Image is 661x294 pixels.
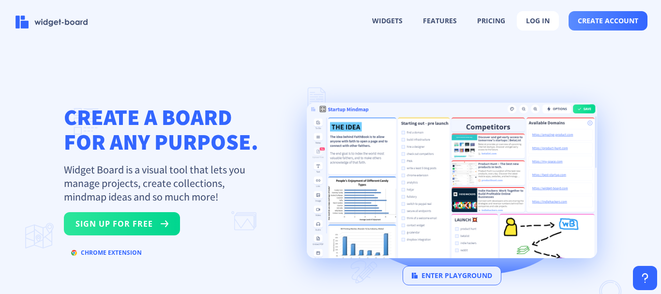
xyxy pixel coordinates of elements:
[468,12,514,30] button: pricing
[517,11,559,31] button: log in
[64,163,257,203] p: Widget Board is a visual tool that lets you manage projects, create collections, mindmap ideas an...
[403,266,501,285] button: enter playground
[15,15,88,29] img: logo-name.svg
[569,11,647,31] button: create account
[64,105,258,154] h1: CREATE A BOARD FOR ANY PURPOSE.
[363,12,411,30] button: widgets
[578,17,638,25] span: create account
[414,12,466,30] button: features
[71,250,77,256] img: chrome.svg
[64,251,149,260] a: chrome extension
[64,245,149,261] button: chrome extension
[412,273,418,279] img: logo.svg
[64,212,180,235] button: sign up for free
